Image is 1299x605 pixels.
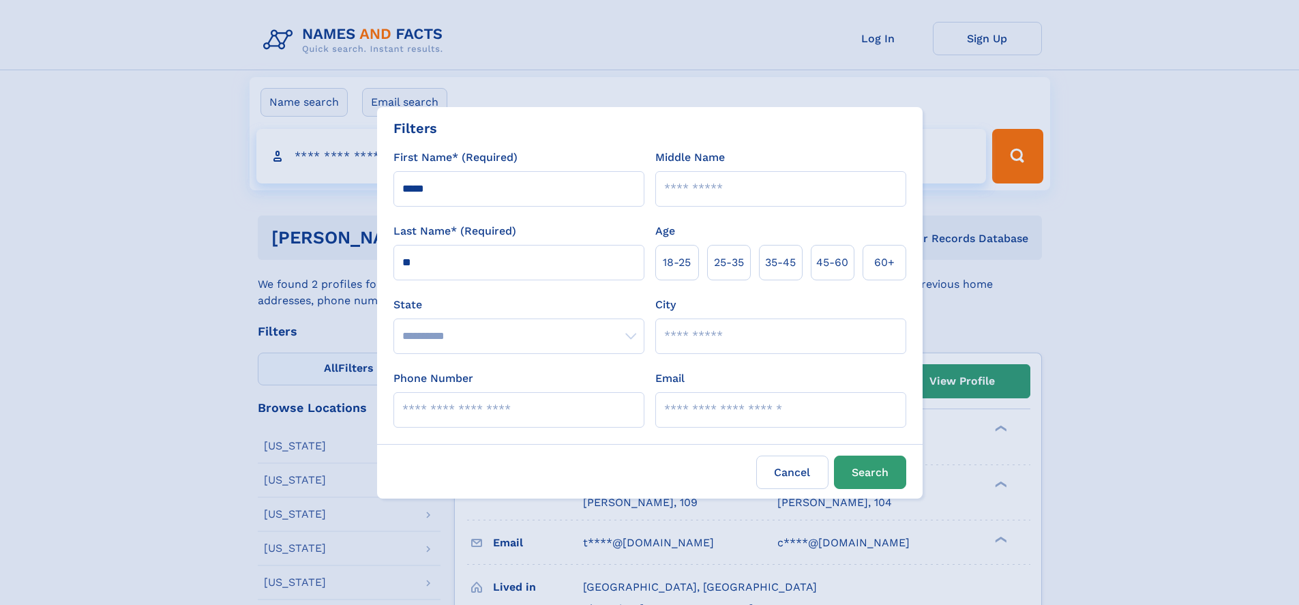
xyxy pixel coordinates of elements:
button: Search [834,456,906,489]
label: First Name* (Required) [393,149,518,166]
span: 25‑35 [714,254,744,271]
span: 45‑60 [816,254,848,271]
label: Middle Name [655,149,725,166]
span: 60+ [874,254,895,271]
div: Filters [393,118,437,138]
label: Phone Number [393,370,473,387]
label: Email [655,370,685,387]
label: State [393,297,644,313]
label: Age [655,223,675,239]
label: Cancel [756,456,828,489]
label: City [655,297,676,313]
span: 18‑25 [663,254,691,271]
span: 35‑45 [765,254,796,271]
label: Last Name* (Required) [393,223,516,239]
